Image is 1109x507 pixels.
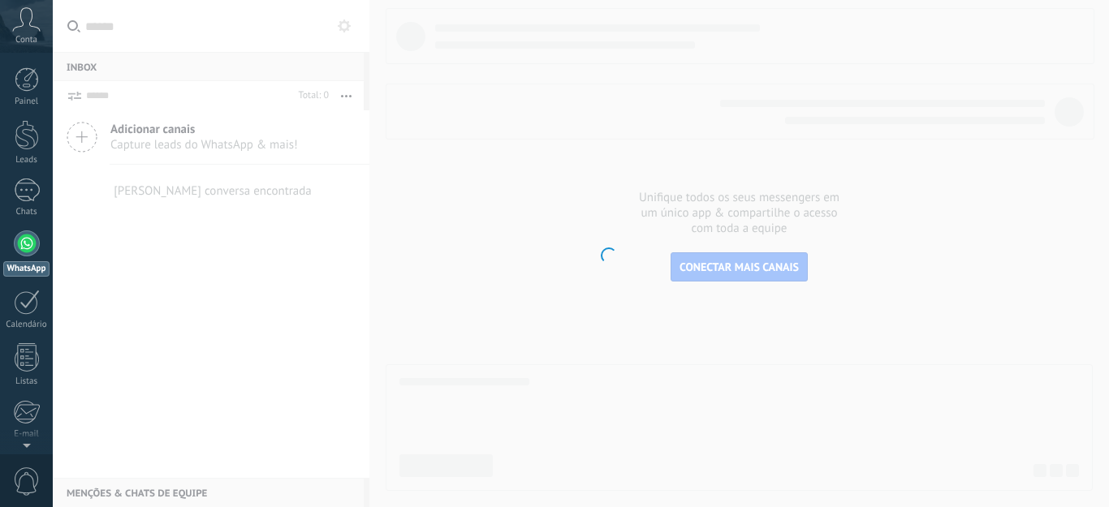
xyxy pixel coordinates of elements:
div: WhatsApp [3,261,50,277]
div: E-mail [3,429,50,440]
div: Leads [3,155,50,165]
div: Chats [3,207,50,217]
div: Painel [3,97,50,107]
div: Listas [3,376,50,387]
div: Calendário [3,320,50,330]
span: Conta [15,35,37,45]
